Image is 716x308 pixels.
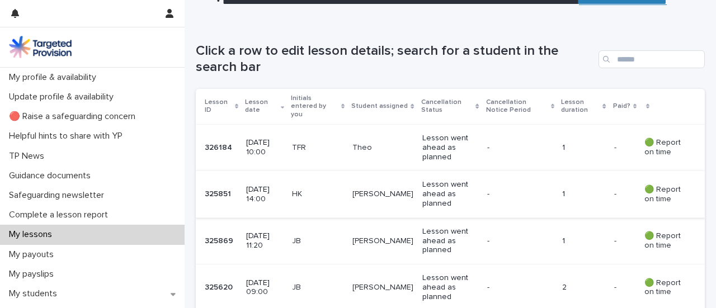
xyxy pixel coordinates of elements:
p: My profile & availability [4,72,105,83]
p: - [487,283,549,292]
tr: 326184326184 [DATE] 10:00TFRTheoLesson went ahead as planned-1-- 🟢 Report on time [196,125,705,171]
p: 325851 [205,187,233,199]
p: TP News [4,151,53,162]
p: My payslips [4,269,63,279]
p: Complete a lesson report [4,210,117,220]
p: TFR [292,143,343,153]
p: - [487,189,549,199]
p: Safeguarding newsletter [4,190,113,201]
p: 1 [562,189,605,199]
p: Initials entered by you [291,92,338,121]
p: [PERSON_NAME] [352,283,413,292]
p: Lesson went ahead as planned [422,273,478,301]
p: 🟢 Report on time [644,231,687,250]
p: 🟢 Report on time [644,185,687,204]
p: [DATE] 10:00 [246,138,283,157]
p: My lessons [4,229,61,240]
p: - [487,143,549,153]
p: [PERSON_NAME] [352,189,413,199]
img: M5nRWzHhSzIhMunXDL62 [9,36,72,58]
p: Lesson went ahead as planned [422,180,478,208]
p: JB [292,283,343,292]
p: [DATE] 09:00 [246,278,283,297]
p: HK [292,189,343,199]
p: 🔴 Raise a safeguarding concern [4,111,144,122]
p: - [614,187,619,199]
p: Cancellation Notice Period [486,96,549,117]
p: 1 [562,236,605,246]
p: [PERSON_NAME] [352,236,413,246]
p: 325869 [205,234,235,246]
p: My payouts [4,249,63,260]
p: [DATE] 11:20 [246,231,283,250]
p: My students [4,288,66,299]
p: Guidance documents [4,170,100,181]
p: 2 [562,283,605,292]
p: 🟢 Report on time [644,138,687,157]
p: Update profile & availability [4,92,123,102]
p: 🟢 Report on time [644,278,687,297]
p: Lesson went ahead as planned [422,227,478,255]
h1: Click a row to edit lesson details; search for a student in the search bar [196,43,594,75]
p: - [614,141,619,153]
p: Cancellation Status [421,96,473,117]
p: - [487,236,549,246]
tr: 325851325851 [DATE] 14:00HK[PERSON_NAME]Lesson went ahead as planned-1-- 🟢 Report on time [196,171,705,217]
p: [DATE] 14:00 [246,185,283,204]
p: - [614,234,619,246]
tr: 325869325869 [DATE] 11:20JB[PERSON_NAME]Lesson went ahead as planned-1-- 🟢 Report on time [196,217,705,264]
p: Theo [352,143,413,153]
p: - [614,281,619,292]
p: Lesson went ahead as planned [422,134,478,162]
p: Lesson ID [205,96,232,117]
p: JB [292,236,343,246]
p: Paid? [613,100,630,112]
p: Student assigned [351,100,408,112]
p: 325620 [205,281,235,292]
p: 326184 [205,141,234,153]
p: Lesson date [245,96,278,117]
p: 1 [562,143,605,153]
p: Helpful hints to share with YP [4,131,131,141]
p: Lesson duration [561,96,600,117]
input: Search [599,50,705,68]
